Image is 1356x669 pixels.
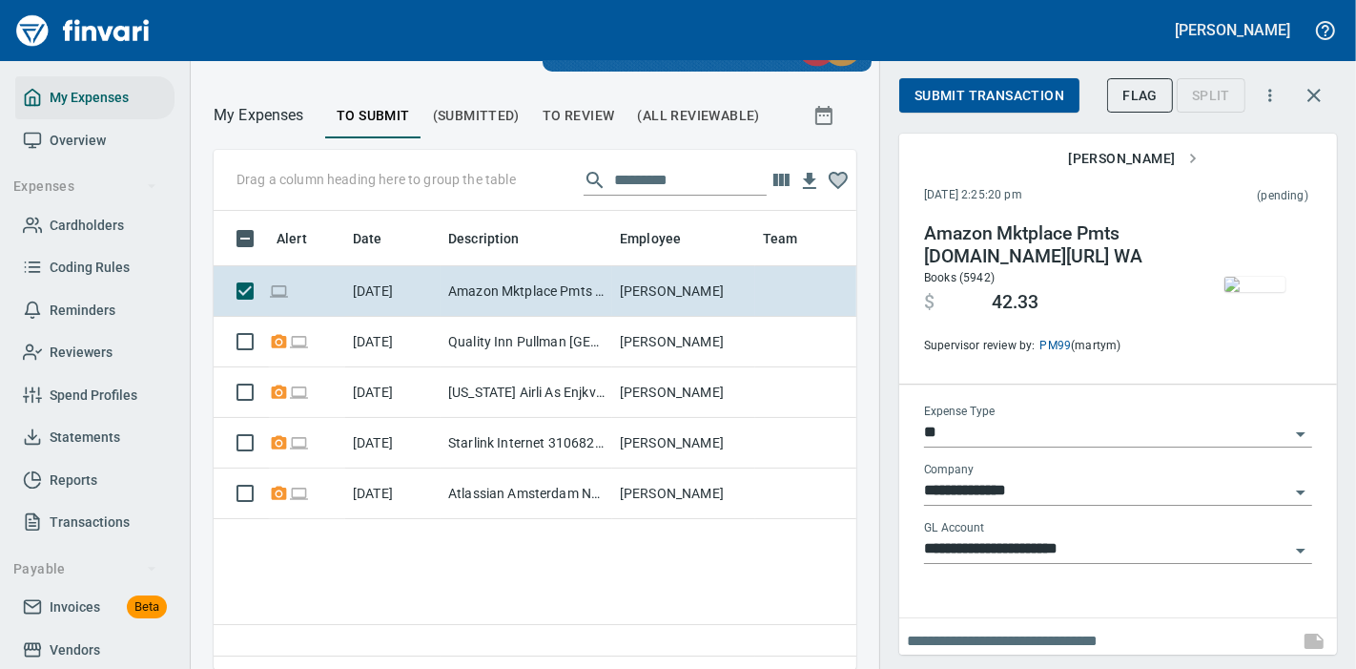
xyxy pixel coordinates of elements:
nav: breadcrumb [214,104,304,127]
span: This records your note into the expense [1291,618,1337,664]
span: My Expenses [50,86,129,110]
span: To Submit [337,104,410,128]
span: Books (5942) [924,271,995,284]
span: (Submitted) [433,104,520,128]
td: Amazon Mktplace Pmts [DOMAIN_NAME][URL] WA [441,266,612,317]
span: This charge has not been settled by the merchant yet. This usually takes a couple of days but in ... [1140,187,1308,206]
span: Online transaction [289,436,309,449]
span: [DATE] 2:25:20 pm [924,186,1140,205]
span: Online transaction [289,386,309,398]
a: Transactions [15,501,175,544]
a: Reminders [15,289,175,332]
a: Reviewers [15,331,175,374]
span: Cardholders [50,214,124,238]
span: Receipt Required [269,386,289,398]
span: Reports [50,469,97,492]
button: Expenses [6,169,165,204]
span: Statements [50,426,120,449]
span: Online transaction [289,335,309,347]
td: [PERSON_NAME] [612,418,755,469]
td: [PERSON_NAME] [612,266,755,317]
img: receipts%2Ftapani%2F2025-10-01%2FwRyD7Dpi8Aanou5rLXT8HKXjbai2__F3zk3Ro85xOVX4ATRTZO.jpg [1224,277,1285,292]
button: More [1249,74,1291,116]
span: To Review [543,104,615,128]
span: Receipt Required [269,436,289,449]
button: Download table [795,167,824,196]
span: Vendors [50,638,100,662]
button: Close transaction [1291,73,1337,118]
span: Invoices [50,596,100,619]
label: GL Account [924,523,984,534]
span: Reminders [50,299,115,323]
a: Spend Profiles [15,374,175,417]
td: [DATE] [345,317,441,367]
span: Overview [50,129,106,153]
label: Company [924,465,974,476]
span: 42.33 [992,291,1038,314]
button: Show transactions within a particular date range [795,93,856,138]
button: Open [1287,479,1314,506]
span: Employee [620,227,706,250]
span: Receipt Required [269,487,289,499]
button: Submit Transaction [899,78,1079,114]
a: Statements [15,416,175,459]
span: Team [763,227,823,250]
span: Team [763,227,798,250]
div: Transaction still pending, cannot split yet. It usually takes 2-3 days for a merchant to settle a... [1177,86,1245,102]
p: My Expenses [214,104,304,127]
button: Choose columns to display [767,166,795,195]
span: Description [448,227,544,250]
td: [DATE] [345,418,441,469]
button: Open [1287,537,1314,564]
span: Online transaction [269,284,289,297]
span: Submit Transaction [914,84,1064,108]
button: Open [1287,421,1314,448]
img: Finvari [11,8,154,53]
span: Alert [277,227,307,250]
a: Reports [15,459,175,502]
span: Flag [1122,84,1158,108]
span: Coding Rules [50,256,130,280]
h4: Amazon Mktplace Pmts [DOMAIN_NAME][URL] WA [924,222,1183,268]
span: Beta [127,596,167,618]
span: Receipt Required [269,335,289,347]
label: Expense Type [924,407,995,418]
h5: [PERSON_NAME] [1176,20,1290,40]
td: [PERSON_NAME] [612,469,755,519]
span: Employee [620,227,681,250]
button: [PERSON_NAME] [1060,141,1205,177]
span: Spend Profiles [50,384,137,408]
span: Description [448,227,520,250]
a: My Expenses [15,76,175,119]
span: [PERSON_NAME] [1068,147,1198,171]
span: $ [924,291,935,314]
a: Cardholders [15,204,175,247]
td: [DATE] [345,266,441,317]
button: Payable [6,552,165,587]
td: [US_STATE] Airli As Enjkvw Tulsa OK [441,367,612,418]
span: Alert [277,227,332,250]
span: Supervisor review by: (martym) [924,337,1183,356]
td: Quality Inn Pullman [GEOGRAPHIC_DATA] [441,317,612,367]
span: Reviewers [50,341,113,365]
td: [PERSON_NAME] [612,367,755,418]
span: Expenses [13,175,157,199]
span: Date [353,227,407,250]
button: [PERSON_NAME] [1171,15,1295,45]
a: Overview [15,119,175,162]
a: InvoicesBeta [15,586,175,629]
a: PM99 [1036,339,1072,352]
span: Date [353,227,382,250]
p: Drag a column heading here to group the table [236,170,516,189]
span: Transactions [50,511,130,534]
td: [PERSON_NAME] [612,317,755,367]
td: [DATE] [345,367,441,418]
td: Starlink Internet 3106829683 CA [441,418,612,469]
td: Atlassian Amsterdam Nhnl [441,469,612,519]
button: Column choices favorited. Click to reset to default [824,166,853,195]
a: Coding Rules [15,246,175,289]
button: Flag [1107,78,1173,114]
span: (All Reviewable) [638,104,760,128]
td: [DATE] [345,469,441,519]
